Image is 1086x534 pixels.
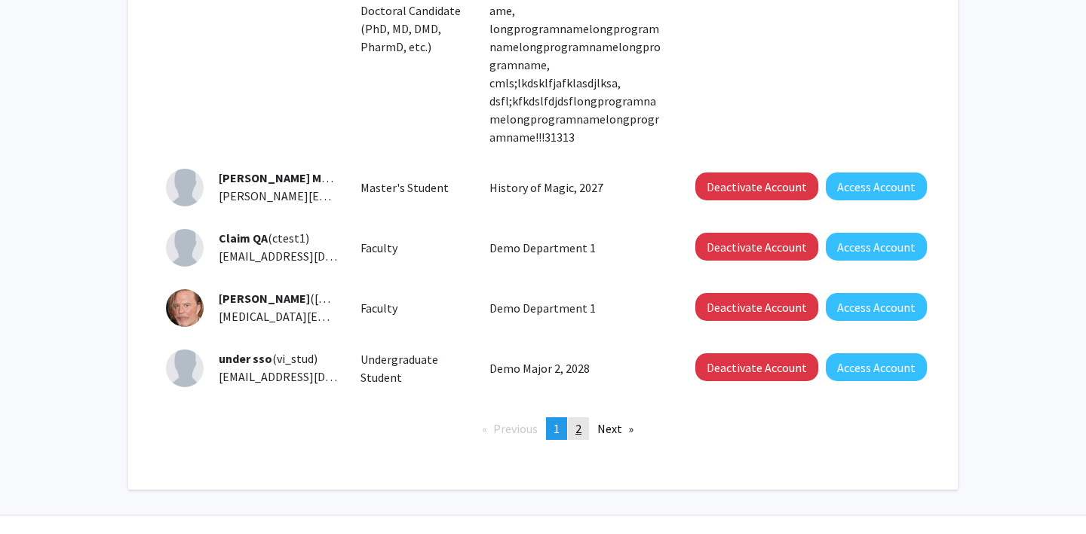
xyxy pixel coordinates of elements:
img: Profile Picture [166,229,204,267]
span: 2 [575,421,581,436]
span: 1 [554,421,560,436]
span: (vi_stud) [219,351,318,366]
div: Faculty [349,299,479,317]
button: Deactivate Account [695,293,818,321]
div: Undergraduate Student [349,350,479,386]
span: Previous [493,421,538,436]
iframe: Chat [11,466,64,523]
p: Demo Department 1 [489,299,661,317]
span: (ctest1) [219,230,309,246]
p: Demo Major 2, 2028 [489,359,661,377]
span: [PERSON_NAME][EMAIL_ADDRESS][PERSON_NAME][DOMAIN_NAME] [219,188,582,203]
p: History of Magic, 2027 [489,179,661,197]
button: Access Account [826,293,927,321]
span: [MEDICAL_DATA][EMAIL_ADDRESS][DOMAIN_NAME] [219,309,491,324]
span: under sso [219,351,272,366]
span: (yaroslavid) [219,170,456,185]
button: Access Account [826,172,927,200]
span: ([MEDICAL_DATA]-faculty) [219,291,447,306]
span: Claim QA [219,230,268,246]
button: Access Account [826,353,927,381]
img: Profile Picture [166,289,204,327]
div: Master's Student [349,179,479,197]
span: [EMAIL_ADDRESS][DOMAIN_NAME] [219,369,403,384]
div: Doctoral Candidate (PhD, MD, DMD, PharmD, etc.) [349,2,479,56]
span: [PERSON_NAME] [219,291,310,306]
button: Deactivate Account [695,353,818,381]
img: Profile Picture [166,169,204,206]
a: Next page [590,417,641,440]
span: [PERSON_NAME] MasterStudent [219,170,395,185]
span: [EMAIL_ADDRESS][DOMAIN_NAME] [219,249,403,264]
button: Deactivate Account [695,172,818,200]
div: Faculty [349,239,479,257]
ul: Pagination [166,417,920,440]
p: Demo Department 1 [489,239,661,257]
img: Profile Picture [166,349,204,387]
button: Access Account [826,233,927,261]
button: Deactivate Account [695,233,818,261]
